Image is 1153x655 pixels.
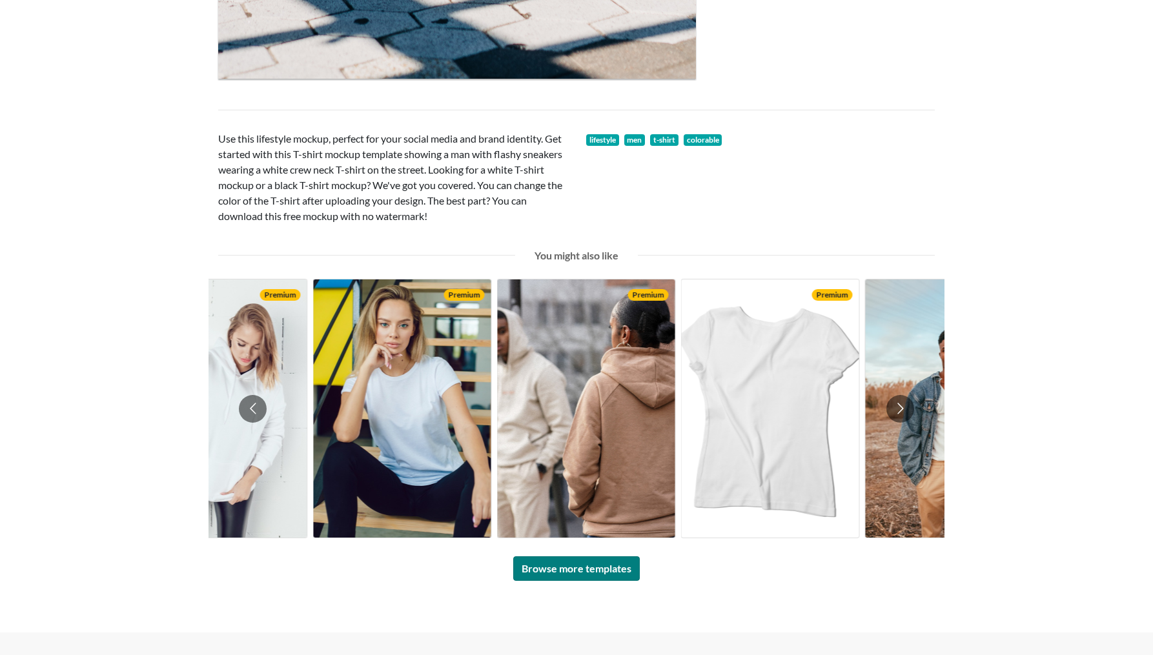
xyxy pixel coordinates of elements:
span: colorable [684,134,722,146]
img: pretty blonde woman wearing a white pullover hoodie and latex leggings in front of a white wall [130,279,307,538]
img: nice-looking blonde woman sitting on stairs wearing a white crew neck T-shirt [314,279,491,538]
button: Go to previous slide [239,395,267,423]
img: Black man with denim jacket wearing a white regular tank top in a field [866,279,1043,538]
span: men [624,134,646,146]
button: Go to next slide [886,395,914,423]
a: Browse more templates [513,556,640,581]
p: Use this lifestyle mockup, perfect for your social media and brand identity. Get started with thi... [218,131,567,224]
a: Premium [681,279,860,538]
a: Premium [313,279,492,538]
span: Premium [628,289,668,301]
a: Premium [497,279,676,538]
a: lifestyle [586,134,619,146]
img: black haired woman wearing a brown hoodie in an urban area [498,279,675,538]
span: Premium [811,289,852,301]
span: Premium [260,289,300,301]
span: Premium [444,289,484,301]
a: t-shirt [650,134,679,146]
div: You might also like [525,248,628,263]
img: flatlay of a women's white crew neck T-shirt with a transparent background [682,279,859,538]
